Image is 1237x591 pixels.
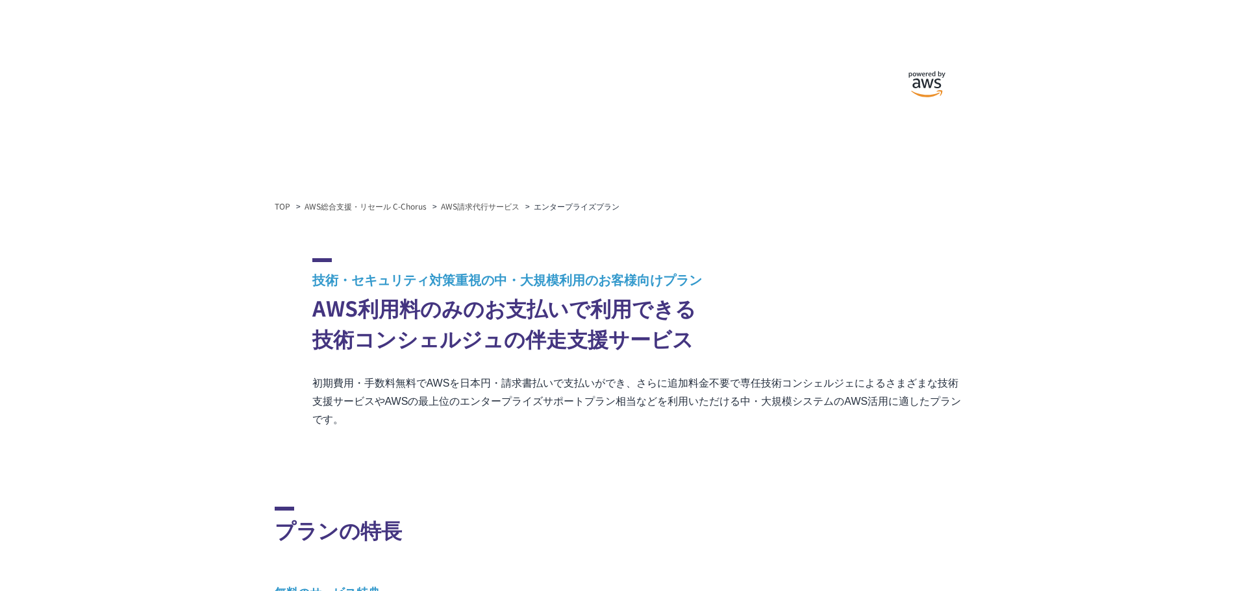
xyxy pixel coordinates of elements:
[312,258,963,354] h2: AWS利用料のみのお支払いで利用できる 技術コンシェルジュの伴走支援サービス
[312,374,963,429] p: 初期費用・手数料無料でAWSを日本円・請求書払いで支払いができ、さらに追加料金不要で専任技術コンシェルジェによるさまざまな技術支援サービスやAWSの最上位のエンタープライズサポートプラン相当など...
[534,200,619,211] em: エンタープライズプラン
[275,200,290,212] a: TOP
[312,270,963,289] span: 技術・セキュリティ対策重視の中・大規模利用のお客様向けプラン
[487,83,751,117] span: AWS請求代行サービス
[441,200,519,212] a: AWS請求代行サービス
[305,200,427,212] a: AWS総合支援・リセール C-Chorus
[275,507,963,545] h2: プランの特長
[892,65,963,104] img: powered by AWS
[487,117,751,151] span: エンタープライズプラン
